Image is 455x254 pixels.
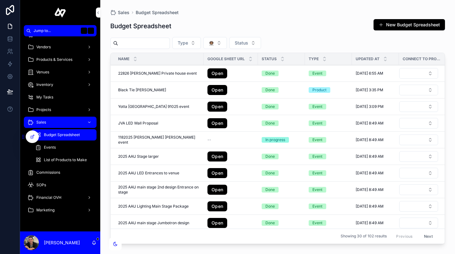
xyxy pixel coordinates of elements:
[399,168,438,178] button: Select Button
[399,118,438,129] a: Select Button
[24,41,97,53] a: Vendors
[207,151,254,161] a: Open
[118,104,189,109] span: Yotta [GEOGRAPHIC_DATA] 91025 event
[207,218,254,228] a: Open
[265,137,285,143] div: In progress
[36,70,49,75] span: Venues
[356,137,384,142] span: [DATE] 8:49 AM
[24,192,97,203] a: Financial OVH
[399,84,438,96] a: Select Button
[312,170,322,176] div: Event
[399,101,438,112] button: Select Button
[356,121,395,126] a: [DATE] 8:49 AM
[31,154,97,166] a: List of Products to Make
[356,87,383,93] span: [DATE] 3:35 PM
[309,71,348,76] a: Event
[309,56,319,61] span: Type
[309,170,348,176] a: Event
[399,167,438,179] a: Select Button
[265,204,275,209] div: Done
[118,220,200,225] a: 2025 AAU main stage Jumbotron design
[207,151,227,161] a: Open
[399,134,438,146] a: Select Button
[207,137,254,142] a: --
[207,85,227,95] a: Open
[356,154,384,159] span: [DATE] 8:49 AM
[356,204,395,209] a: [DATE] 8:49 AM
[356,104,395,109] a: [DATE] 3:09 PM
[262,220,301,226] a: Done
[24,104,97,115] a: Projects
[235,40,248,46] span: Status
[24,117,97,128] a: Sales
[44,240,80,246] p: [PERSON_NAME]
[356,171,395,176] a: [DATE] 8:49 AM
[34,28,78,33] span: Jump to...
[399,184,438,195] button: Select Button
[24,25,97,36] button: Jump to...K
[420,231,437,241] button: Next
[265,104,275,109] div: Done
[399,217,438,229] a: Select Button
[399,68,438,79] button: Select Button
[136,9,179,16] a: Budget Spreadsheet
[265,170,275,176] div: Done
[262,56,277,61] span: Status
[356,171,384,176] span: [DATE] 8:49 AM
[24,79,97,90] a: Inventory
[207,85,254,95] a: Open
[118,171,179,176] span: 2025 AAU LED Entrances to venue
[356,154,395,159] a: [DATE] 8:49 AM
[399,151,438,162] a: Select Button
[309,204,348,209] a: Event
[88,28,93,33] span: K
[118,135,200,145] a: 1182025 [PERSON_NAME] [PERSON_NAME] event
[356,220,384,225] span: [DATE] 8:49 AM
[309,220,348,226] a: Event
[312,120,322,126] div: Event
[118,154,200,159] a: 2025 AAU Stage larger
[356,71,395,76] a: [DATE] 6:55 AM
[20,36,100,231] div: scrollable content
[24,66,97,78] a: Venues
[207,137,211,142] span: --
[356,137,395,142] a: [DATE] 8:49 AM
[262,187,301,193] a: Done
[207,102,227,112] a: Open
[399,218,438,228] button: Select Button
[207,118,227,128] a: Open
[118,121,200,126] a: JVA LED Wall Proposal
[178,40,188,46] span: Type
[312,137,322,143] div: Event
[356,187,395,192] a: [DATE] 8:49 AM
[399,85,438,95] button: Select Button
[36,107,51,112] span: Projects
[36,82,53,87] span: Inventory
[31,142,97,153] a: Events
[262,104,301,109] a: Done
[262,170,301,176] a: Done
[118,71,197,76] span: 22826 [PERSON_NAME] Private house event
[31,129,97,140] a: Budget Spreadsheet
[110,9,129,16] a: Sales
[44,145,56,150] span: Events
[118,71,200,76] a: 22826 [PERSON_NAME] Private house event
[118,56,129,61] span: Name
[309,154,348,159] a: Event
[118,87,200,93] a: Black Tie [PERSON_NAME]
[374,19,445,30] button: New Budget Spreadsheet
[24,179,97,191] a: SOPs
[312,187,322,193] div: Event
[262,137,301,143] a: In progress
[36,57,72,62] span: Products & Services
[36,95,53,100] span: My Tasks
[24,92,97,103] a: My Tasks
[118,220,189,225] span: 2025 AAU main stage Jumbotron design
[110,22,171,30] h1: Budget Spreadsheet
[356,121,384,126] span: [DATE] 8:49 AM
[265,120,275,126] div: Done
[24,54,97,65] a: Products & Services
[203,37,227,49] button: Select Button
[44,157,87,162] span: List of Products to Make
